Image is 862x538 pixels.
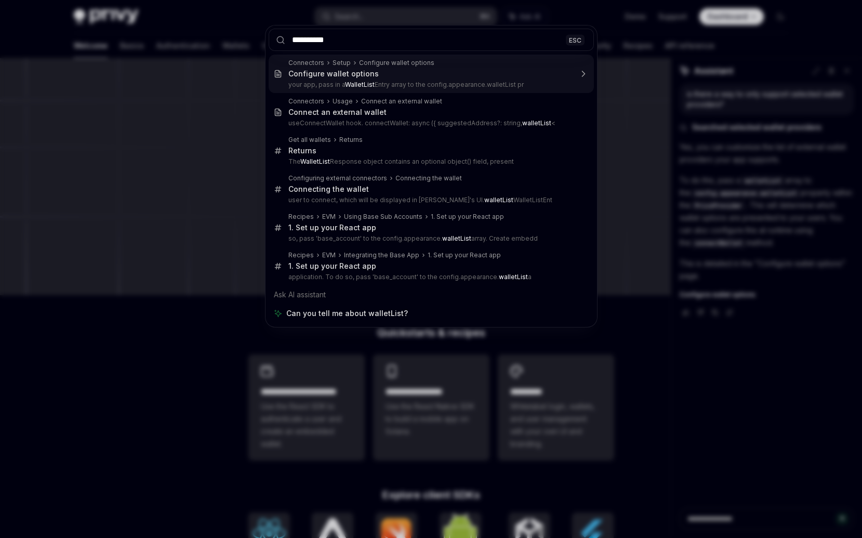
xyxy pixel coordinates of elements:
b: walletList [484,196,513,204]
div: EVM [322,213,336,221]
div: Returns [339,136,363,144]
b: WalletList [300,158,330,165]
mark: < [522,119,555,127]
div: Get all wallets [288,136,331,144]
p: The Response object contains an optional object() field, present [288,158,572,166]
div: Configure wallet options [359,59,434,67]
div: Configuring external connectors [288,174,387,182]
b: walletList [499,273,528,281]
span: Can you tell me about walletList? [286,308,408,319]
div: Setup [333,59,351,67]
p: user to connect, which will be displayed in [PERSON_NAME]'s UI. WalletListEnt [288,196,572,204]
p: your app, pass in a Entry array to the config.appearance.walletList pr [288,81,572,89]
b: walletList [522,119,551,127]
div: Connect an external wallet [288,108,387,117]
b: WalletList [345,81,375,88]
div: ESC [566,34,585,45]
div: Connectors [288,59,324,67]
div: Integrating the Base App [344,251,419,259]
div: Configure wallet options [288,69,379,78]
div: Connecting the wallet [395,174,462,182]
div: Connecting the wallet [288,185,369,194]
div: Returns [288,146,316,155]
div: 1. Set up your React app [288,261,376,271]
div: Ask AI assistant [269,285,594,304]
p: application. To do so, pass 'base_account' to the config.appearance. a [288,273,572,281]
div: 1. Set up your React app [431,213,504,221]
div: Recipes [288,213,314,221]
b: walletList [442,234,471,242]
div: EVM [322,251,336,259]
div: Using Base Sub Accounts [344,213,422,221]
div: Connect an external wallet [361,97,442,106]
p: useConnectWallet hook. connectWallet: async ({ suggestedAddress?: string, [288,119,572,127]
div: 1. Set up your React app [428,251,501,259]
div: Recipes [288,251,314,259]
div: Usage [333,97,353,106]
p: so, pass 'base_account' to the config.appearance. array. Create embedd [288,234,572,243]
div: Connectors [288,97,324,106]
div: 1. Set up your React app [288,223,376,232]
